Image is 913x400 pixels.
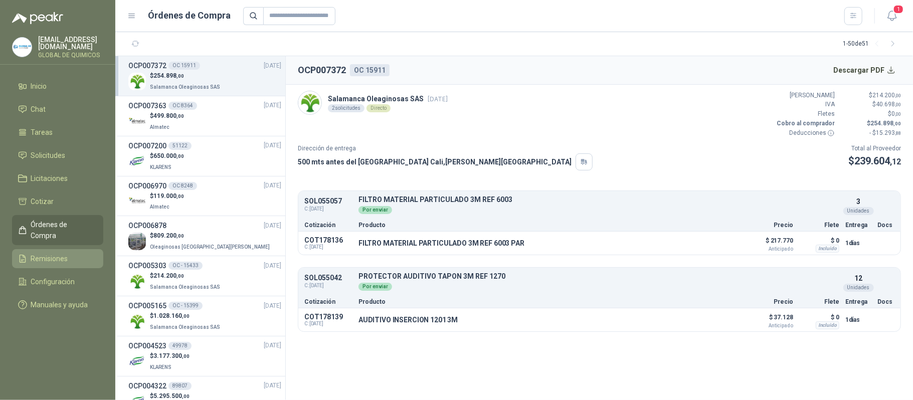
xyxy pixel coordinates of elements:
p: $ [841,119,901,128]
p: $ 0 [799,311,839,323]
p: - $ [841,128,901,138]
h3: OCP007200 [128,140,166,151]
div: 1 - 50 de 51 [843,36,901,52]
p: 12 [854,273,862,284]
p: [EMAIL_ADDRESS][DOMAIN_NAME] [38,36,103,50]
a: OCP00452349978[DATE] Company Logo$3.177.300,00KLARENS [128,340,281,372]
span: [DATE] [264,261,281,271]
div: OC - 15433 [168,262,203,270]
div: Por enviar [358,206,392,214]
div: Unidades [843,284,874,292]
button: 1 [883,7,901,25]
p: 500 mts antes del [GEOGRAPHIC_DATA] Cali , [PERSON_NAME][GEOGRAPHIC_DATA] [298,156,572,167]
img: Company Logo [128,113,146,130]
span: 809.200 [153,232,184,239]
p: SOL055057 [304,197,352,205]
p: Salamanca Oleaginosas SAS [328,93,448,104]
p: Fletes [775,109,835,119]
span: 0 [891,110,901,117]
span: Configuración [31,276,75,287]
p: PROTECTOR AUDITIVO TAPON 3M REF 1270 [358,273,839,280]
span: Anticipado [743,247,793,252]
span: C: [DATE] [304,282,352,290]
p: $ 37.128 [743,311,793,328]
img: Company Logo [128,233,146,250]
p: Precio [743,222,793,228]
img: Company Logo [128,153,146,170]
span: ,00 [182,353,190,359]
span: 254.898 [153,72,184,79]
span: 499.800 [153,112,184,119]
div: OC 15911 [168,62,200,70]
span: Almatec [150,124,169,130]
h2: OCP007372 [298,63,346,77]
span: 3.177.300 [153,352,190,359]
span: Remisiones [31,253,68,264]
a: OCP007363OC 8364[DATE] Company Logo$499.800,00Almatec [128,100,281,132]
p: $ [150,351,190,361]
p: $ [150,151,184,161]
a: Manuales y ayuda [12,295,103,314]
p: FILTRO MATERIAL PARTICULADO 3M REF 6003 [358,196,839,204]
span: ,00 [895,102,901,107]
div: Por enviar [358,283,392,291]
p: Total al Proveedor [848,144,901,153]
h3: OCP005303 [128,260,166,271]
img: Company Logo [128,353,146,370]
span: Chat [31,104,46,115]
span: Tareas [31,127,53,138]
h3: OCP006970 [128,180,166,191]
a: Solicitudes [12,146,103,165]
a: OCP005165OC - 15399[DATE] Company Logo$1.028.160,00Salamanca Oleaginosas SAS [128,300,281,332]
p: IVA [775,100,835,109]
p: COT178139 [304,313,352,321]
p: $ 217.770 [743,235,793,252]
span: KLARENS [150,364,171,370]
h1: Órdenes de Compra [148,9,231,23]
img: Company Logo [13,38,32,57]
div: 89807 [168,382,192,390]
p: GLOBAL DE QUIMICOS [38,52,103,58]
span: Anticipado [743,323,793,328]
span: 214.200 [872,92,901,99]
span: [DATE] [264,381,281,390]
div: OC - 15399 [168,302,203,310]
p: $ [841,100,901,109]
img: Company Logo [128,192,146,210]
div: 49978 [168,342,192,350]
p: COT178136 [304,236,352,244]
span: 15.293 [876,129,901,136]
p: FILTRO MATERIAL PARTICULADO 3M REF 6003 PAR [358,239,524,247]
button: Descargar PDF [828,60,901,80]
div: Unidades [843,207,874,215]
span: Salamanca Oleaginosas SAS [150,324,220,330]
p: Docs [877,299,894,305]
span: [DATE] [264,341,281,350]
span: KLARENS [150,164,171,170]
span: C: [DATE] [304,321,352,327]
a: Licitaciones [12,169,103,188]
p: 3 [856,196,860,207]
a: OCP005303OC - 15433[DATE] Company Logo$214.200,00Salamanca Oleaginosas SAS [128,260,281,292]
span: ,00 [895,111,901,117]
div: OC 15911 [350,64,390,76]
p: $ [150,231,272,241]
h3: OCP004322 [128,380,166,391]
span: Salamanca Oleaginosas SAS [150,284,220,290]
a: Chat [12,100,103,119]
h3: OCP005165 [128,300,166,311]
a: Configuración [12,272,103,291]
span: C: [DATE] [304,205,352,213]
img: Logo peakr [12,12,63,24]
p: Cotización [304,299,352,305]
p: Entrega [845,299,871,305]
h3: OCP007372 [128,60,166,71]
span: Inicio [31,81,47,92]
span: [DATE] [264,181,281,190]
span: 5.295.500 [153,392,190,399]
p: Precio [743,299,793,305]
span: ,00 [895,93,901,98]
h3: OCP006878 [128,220,166,231]
span: [DATE] [264,221,281,231]
span: [DATE] [264,141,281,150]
